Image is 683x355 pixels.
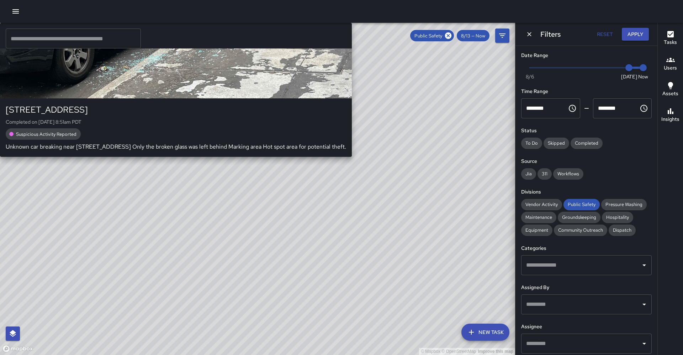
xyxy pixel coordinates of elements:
[638,73,648,80] span: Now
[565,101,579,115] button: Choose time, selected time is 12:00 AM
[457,33,489,39] span: 8/13 — Now
[554,225,607,236] div: Community Outreach
[661,115,679,123] h6: Insights
[410,30,454,41] div: Public Safety
[664,38,677,46] h6: Tasks
[6,104,346,115] div: [STREET_ADDRESS]
[563,199,600,210] div: Public Safety
[521,225,552,236] div: Equipment
[6,118,346,125] p: Completed on [DATE] 8:51am PDT
[593,28,616,41] button: Reset
[563,201,600,207] span: Public Safety
[558,214,600,220] span: Groundskeeping
[553,168,583,180] div: Workflows
[658,51,683,77] button: Users
[521,140,542,146] span: To Do
[622,28,649,41] button: Apply
[553,171,583,177] span: Workflows
[637,101,651,115] button: Choose time, selected time is 11:59 PM
[521,52,652,60] h6: Date Range
[639,339,649,349] button: Open
[26,32,346,39] span: Sierra 2
[609,227,636,233] span: Dispatch
[609,225,636,236] div: Dispatch
[524,29,535,40] button: Dismiss
[571,140,603,146] span: Completed
[521,171,536,177] span: Jia
[521,227,552,233] span: Equipment
[6,143,346,151] p: Unknown car breaking near [STREET_ADDRESS] Only the broken glass was left behind Marking area Hot...
[521,188,652,196] h6: Divisions
[621,73,637,80] span: [DATE]
[601,201,647,207] span: Pressure Washing
[602,214,633,220] span: Hospitality
[540,29,561,40] h6: Filters
[664,64,677,72] h6: Users
[521,158,652,165] h6: Source
[602,212,633,223] div: Hospitality
[538,171,552,177] span: 311
[658,77,683,103] button: Assets
[521,212,556,223] div: Maintenance
[639,260,649,270] button: Open
[521,245,652,252] h6: Categories
[521,323,652,331] h6: Assignee
[521,138,542,149] div: To Do
[521,127,652,135] h6: Status
[662,90,678,98] h6: Assets
[538,168,552,180] div: 311
[526,73,534,80] span: 8/6
[554,227,607,233] span: Community Outreach
[658,26,683,51] button: Tasks
[521,168,536,180] div: Jia
[521,88,652,96] h6: Time Range
[601,199,647,210] div: Pressure Washing
[521,199,562,210] div: Vendor Activity
[410,33,446,39] span: Public Safety
[571,138,603,149] div: Completed
[558,212,600,223] div: Groundskeeping
[12,131,81,137] span: Suspicious Activity Reported
[544,138,569,149] div: Skipped
[461,324,509,341] button: New Task
[495,29,509,43] button: Filters
[521,201,562,207] span: Vendor Activity
[544,140,569,146] span: Skipped
[658,103,683,128] button: Insights
[521,214,556,220] span: Maintenance
[521,284,652,292] h6: Assigned By
[639,299,649,309] button: Open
